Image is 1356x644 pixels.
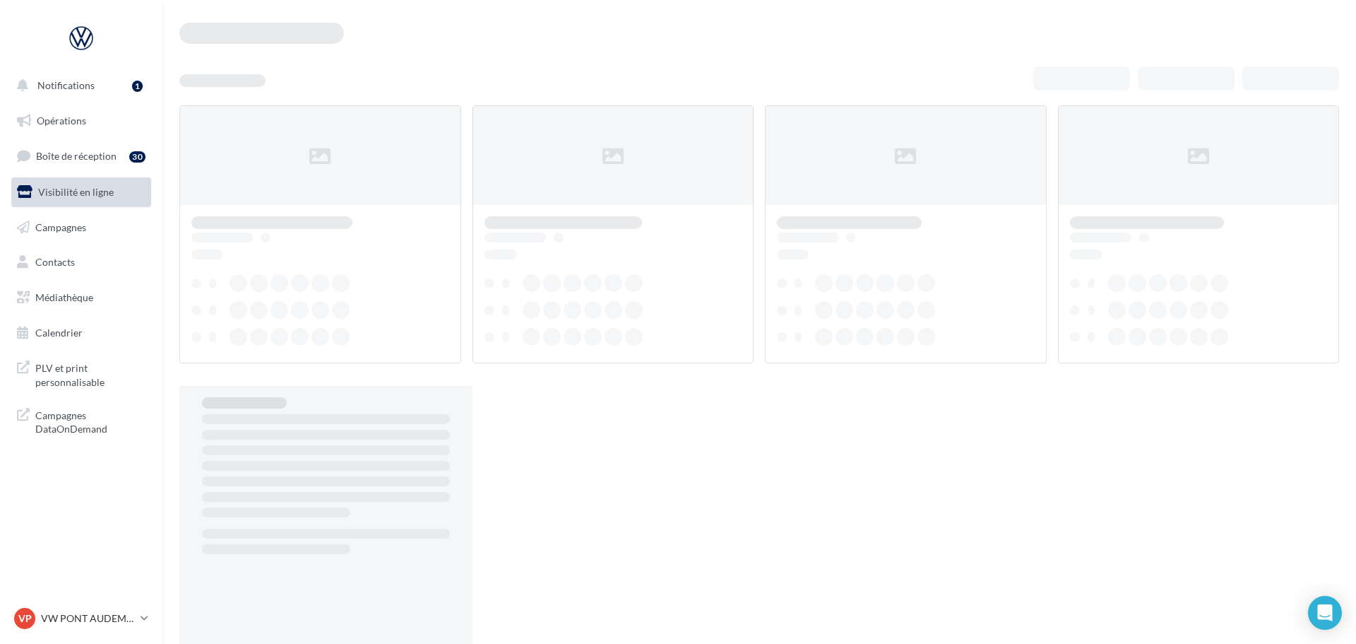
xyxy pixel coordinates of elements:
[8,400,154,442] a: Campagnes DataOnDemand
[37,79,95,91] span: Notifications
[35,406,145,436] span: Campagnes DataOnDemand
[8,71,148,100] button: Notifications 1
[129,151,145,163] div: 30
[36,150,117,162] span: Boîte de réception
[132,81,143,92] div: 1
[1308,596,1342,630] div: Open Intercom Messenger
[35,256,75,268] span: Contacts
[35,291,93,303] span: Médiathèque
[8,247,154,277] a: Contacts
[8,353,154,394] a: PLV et print personnalisable
[11,605,151,632] a: VP VW PONT AUDEMER
[35,327,83,339] span: Calendrier
[8,141,154,171] a: Boîte de réception30
[37,115,86,127] span: Opérations
[8,318,154,348] a: Calendrier
[8,106,154,136] a: Opérations
[38,186,114,198] span: Visibilité en ligne
[18,611,32,626] span: VP
[41,611,135,626] p: VW PONT AUDEMER
[8,177,154,207] a: Visibilité en ligne
[35,358,145,389] span: PLV et print personnalisable
[35,221,86,233] span: Campagnes
[8,283,154,312] a: Médiathèque
[8,213,154,242] a: Campagnes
